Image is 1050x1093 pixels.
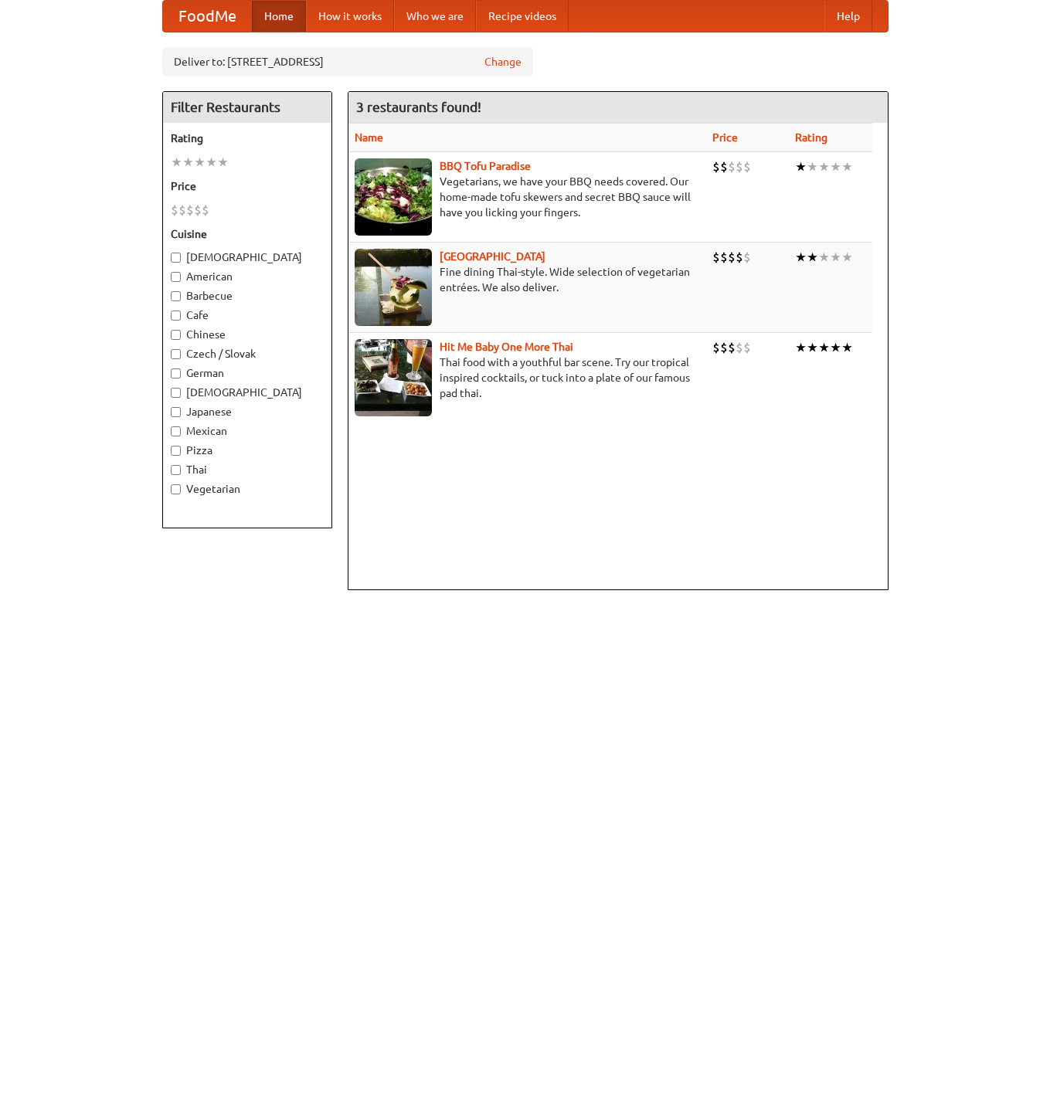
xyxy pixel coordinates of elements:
[720,158,728,175] li: $
[736,249,743,266] li: $
[171,330,181,340] input: Chinese
[194,154,206,171] li: ★
[171,388,181,398] input: [DEMOGRAPHIC_DATA]
[171,307,324,323] label: Cafe
[171,443,324,458] label: Pizza
[171,446,181,456] input: Pizza
[841,339,853,356] li: ★
[743,249,751,266] li: $
[355,339,432,416] img: babythai.jpg
[171,311,181,321] input: Cafe
[206,154,217,171] li: ★
[824,1,872,32] a: Help
[720,249,728,266] li: $
[163,92,331,123] h4: Filter Restaurants
[171,346,324,362] label: Czech / Slovak
[736,158,743,175] li: $
[171,253,181,263] input: [DEMOGRAPHIC_DATA]
[807,158,818,175] li: ★
[162,48,533,76] div: Deliver to: [STREET_ADDRESS]
[171,426,181,436] input: Mexican
[178,202,186,219] li: $
[171,269,324,284] label: American
[171,368,181,378] input: German
[356,100,481,114] ng-pluralize: 3 restaurants found!
[807,339,818,356] li: ★
[171,249,324,265] label: [DEMOGRAPHIC_DATA]
[355,264,701,295] p: Fine dining Thai-style. Wide selection of vegetarian entrées. We also deliver.
[440,341,573,353] a: Hit Me Baby One More Thai
[830,158,841,175] li: ★
[171,226,324,242] h5: Cuisine
[355,158,432,236] img: tofuparadise.jpg
[818,249,830,266] li: ★
[818,339,830,356] li: ★
[306,1,394,32] a: How it works
[171,484,181,494] input: Vegetarian
[712,158,720,175] li: $
[728,158,736,175] li: $
[171,465,181,475] input: Thai
[171,288,324,304] label: Barbecue
[171,481,324,497] label: Vegetarian
[171,272,181,282] input: American
[171,407,181,417] input: Japanese
[186,202,194,219] li: $
[171,327,324,342] label: Chinese
[743,158,751,175] li: $
[163,1,252,32] a: FoodMe
[394,1,476,32] a: Who we are
[712,249,720,266] li: $
[807,249,818,266] li: ★
[440,250,545,263] a: [GEOGRAPHIC_DATA]
[841,158,853,175] li: ★
[830,339,841,356] li: ★
[795,339,807,356] li: ★
[712,131,738,144] a: Price
[171,131,324,146] h5: Rating
[171,462,324,477] label: Thai
[355,131,383,144] a: Name
[355,249,432,326] img: satay.jpg
[728,249,736,266] li: $
[440,160,531,172] a: BBQ Tofu Paradise
[841,249,853,266] li: ★
[830,249,841,266] li: ★
[171,423,324,439] label: Mexican
[720,339,728,356] li: $
[171,154,182,171] li: ★
[171,385,324,400] label: [DEMOGRAPHIC_DATA]
[484,54,522,70] a: Change
[171,202,178,219] li: $
[194,202,202,219] li: $
[171,349,181,359] input: Czech / Slovak
[743,339,751,356] li: $
[795,249,807,266] li: ★
[476,1,569,32] a: Recipe videos
[202,202,209,219] li: $
[712,339,720,356] li: $
[728,339,736,356] li: $
[795,158,807,175] li: ★
[795,131,827,144] a: Rating
[818,158,830,175] li: ★
[171,404,324,419] label: Japanese
[252,1,306,32] a: Home
[355,355,701,401] p: Thai food with a youthful bar scene. Try our tropical inspired cocktails, or tuck into a plate of...
[171,291,181,301] input: Barbecue
[182,154,194,171] li: ★
[171,178,324,194] h5: Price
[736,339,743,356] li: $
[355,174,701,220] p: Vegetarians, we have your BBQ needs covered. Our home-made tofu skewers and secret BBQ sauce will...
[171,365,324,381] label: German
[217,154,229,171] li: ★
